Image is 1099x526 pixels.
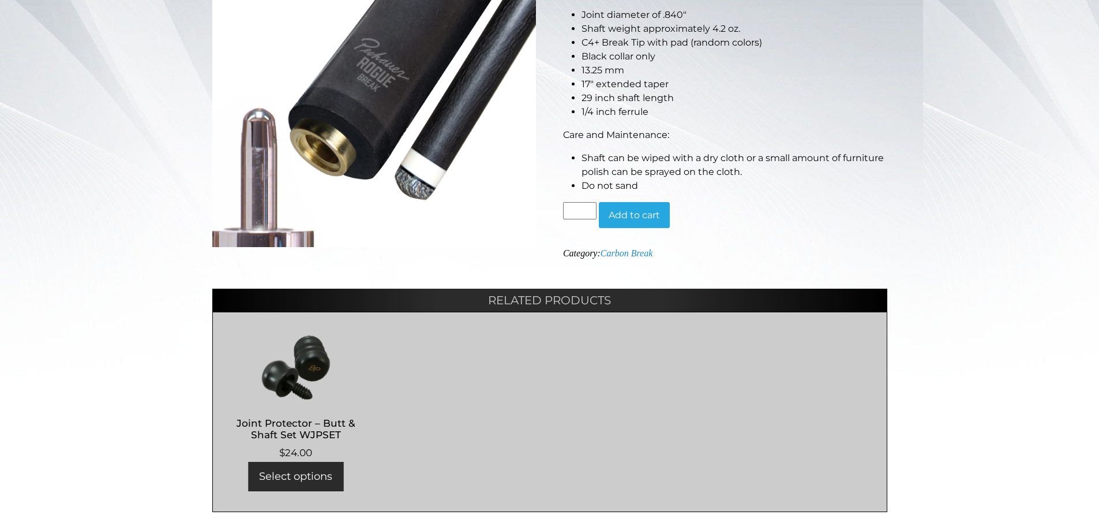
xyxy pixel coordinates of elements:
button: Add to cart [599,202,670,229]
h2: Related products [212,289,887,312]
li: 1/4 inch ferrule [582,105,887,119]
h2: Joint Protector – Butt & Shaft Set WJPSET [224,412,368,446]
img: Joint Protector - Butt & Shaft Set WJPSET [224,333,368,402]
li: 29 inch shaft length [582,91,887,105]
span: $ [279,447,285,458]
li: C4+ Break Tip with pad (random colors) [582,36,887,50]
input: Product quantity [563,202,597,219]
li: Joint diameter of .840″ [582,8,887,22]
a: Select options for “Joint Protector - Butt & Shaft Set WJPSET” [248,462,343,491]
li: Shaft weight approximately 4.2 oz. [582,22,887,36]
a: Joint Protector – Butt & Shaft Set WJPSET $24.00 [224,333,368,460]
li: 17″ extended taper [582,77,887,91]
li: 13.25 mm [582,64,887,77]
span: Category: [563,248,652,258]
li: Shaft can be wiped with a dry cloth or a small amount of furniture polish can be sprayed on the c... [582,151,887,179]
li: Black collar only [582,50,887,64]
p: Care and Maintenance: [563,128,887,142]
a: Carbon Break [601,248,653,258]
li: Do not sand [582,179,887,193]
bdi: 24.00 [279,447,312,458]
